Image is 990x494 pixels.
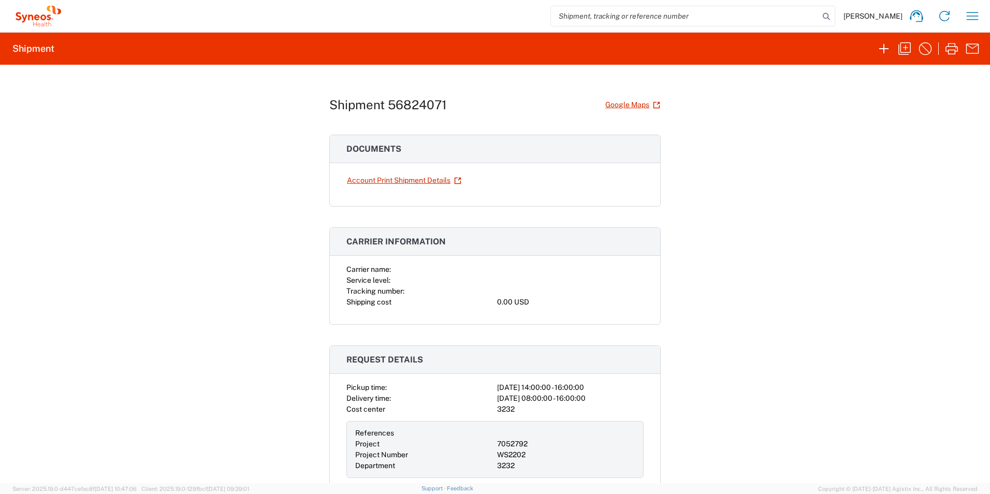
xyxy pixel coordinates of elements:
span: Delivery time: [346,394,391,402]
div: 0.00 USD [497,297,644,308]
input: Shipment, tracking or reference number [551,6,819,26]
div: [DATE] 14:00:00 - 16:00:00 [497,382,644,393]
div: 7052792 [497,439,635,449]
div: WS2202 [497,449,635,460]
div: 3232 [497,404,644,415]
h2: Shipment [12,42,54,55]
span: Carrier information [346,237,446,246]
span: Carrier name: [346,265,391,273]
span: References [355,429,394,437]
div: 3232 [497,460,635,471]
span: Request details [346,355,423,365]
span: [DATE] 10:47:06 [95,486,137,492]
span: Service level: [346,276,390,284]
span: Pickup time: [346,383,387,391]
h1: Shipment 56824071 [329,97,447,112]
span: Client: 2025.19.0-129fbcf [141,486,249,492]
span: Documents [346,144,401,154]
span: Cost center [346,405,385,413]
span: Server: 2025.19.0-d447cefac8f [12,486,137,492]
span: Shipping cost [346,298,391,306]
span: [PERSON_NAME] [843,11,902,21]
div: Department [355,460,493,471]
a: Support [421,485,447,491]
span: [DATE] 09:39:01 [207,486,249,492]
div: [DATE] 08:00:00 - 16:00:00 [497,393,644,404]
a: Google Maps [605,96,661,114]
span: Tracking number: [346,287,404,295]
div: Project Number [355,449,493,460]
span: Copyright © [DATE]-[DATE] Agistix Inc., All Rights Reserved [818,484,978,493]
div: Project [355,439,493,449]
a: Feedback [447,485,473,491]
a: Account Print Shipment Details [346,171,462,190]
